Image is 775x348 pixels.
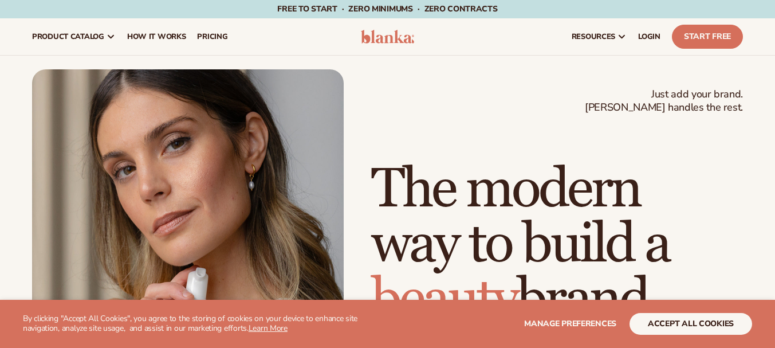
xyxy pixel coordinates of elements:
[32,32,104,41] span: product catalog
[566,18,632,55] a: resources
[524,313,616,335] button: Manage preferences
[197,32,227,41] span: pricing
[632,18,666,55] a: LOGIN
[524,318,616,329] span: Manage preferences
[371,266,517,333] span: beauty
[638,32,660,41] span: LOGIN
[371,162,743,327] h1: The modern way to build a brand
[23,314,383,334] p: By clicking "Accept All Cookies", you agree to the storing of cookies on your device to enhance s...
[672,25,743,49] a: Start Free
[191,18,233,55] a: pricing
[585,88,743,115] span: Just add your brand. [PERSON_NAME] handles the rest.
[572,32,615,41] span: resources
[249,323,288,334] a: Learn More
[26,18,121,55] a: product catalog
[127,32,186,41] span: How It Works
[630,313,752,335] button: accept all cookies
[361,30,415,44] img: logo
[121,18,192,55] a: How It Works
[277,3,497,14] span: Free to start · ZERO minimums · ZERO contracts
